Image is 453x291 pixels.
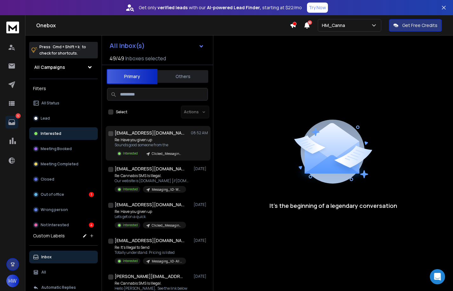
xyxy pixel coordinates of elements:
div: 4 [89,222,94,228]
h1: Onebox [36,22,290,29]
p: 08:52 AM [191,130,208,136]
button: Interested [29,127,98,140]
p: Re: Have you given up [115,137,186,142]
h1: All Inbox(s) [110,43,145,49]
p: Our website is [DOMAIN_NAME] [//[DOMAIN_NAME]] [115,178,191,183]
p: Messaging_V2- All Other_West #1 (550) [152,259,182,264]
strong: verified leads [157,4,188,11]
p: Meeting Booked [41,146,72,151]
p: 5 [16,113,21,118]
h3: Custom Labels [33,233,65,239]
p: All Status [41,101,59,106]
p: Interested [123,151,138,156]
p: [DATE] [194,238,208,243]
p: Messaging_V2- WM-Leafly_West-#1+2 -Verified_4.25(501) [152,187,182,192]
p: Lets get on a quick [115,214,186,219]
p: Lead [41,116,50,121]
p: Re: It’s Illegal to Send [115,245,186,250]
p: Sounds good someone from the [115,142,186,148]
p: Closed [41,177,54,182]
button: Not Interested4 [29,219,98,231]
button: HW [6,274,19,287]
p: [DATE] [194,274,208,279]
p: Hello [PERSON_NAME], See the link below [115,286,187,291]
p: Interested [41,131,61,136]
h1: [EMAIL_ADDRESS][DOMAIN_NAME] [115,166,184,172]
button: Out of office1 [29,188,98,201]
h1: [EMAIL_ADDRESS][DOMAIN_NAME] [115,202,184,208]
p: Get Free Credits [402,22,437,29]
span: Cmd + Shift + k [52,43,81,50]
p: HM_Canna [322,22,348,29]
button: Try Now [307,3,328,13]
h3: Inboxes selected [125,55,166,62]
button: Meeting Completed [29,158,98,170]
p: Re: Cannabis SMS Is Illegal. [115,173,191,178]
p: Inbox [41,255,52,260]
p: Re: Cannabis SMS Is Illegal. [115,281,187,286]
button: All Campaigns [29,61,98,74]
p: Automatic Replies [41,285,76,290]
p: Get only with our starting at $22/mo [139,4,302,11]
button: Closed [29,173,98,186]
p: Wrong person [41,207,68,212]
div: 1 [89,192,94,197]
p: Not Interested [41,222,69,228]
h1: [EMAIL_ADDRESS][DOMAIN_NAME] [115,237,184,244]
p: [DATE] [194,166,208,171]
a: 5 [5,116,18,129]
label: Select [116,109,127,115]
button: All [29,266,98,279]
p: Meeting Completed [41,162,78,167]
p: Totally understand. Pricing is listed [115,250,186,255]
span: 50 [308,20,312,25]
p: Re: Have you given up [115,209,186,214]
p: All [41,270,46,275]
button: Wrong person [29,203,98,216]
button: Inbox [29,251,98,263]
h1: [EMAIL_ADDRESS][DOMAIN_NAME] [115,130,184,136]
h1: [PERSON_NAME][EMAIL_ADDRESS][DOMAIN_NAME] [115,273,184,280]
button: Lead [29,112,98,125]
p: Interested [123,187,138,192]
p: Clicked_Messaging_v1+V2- WM-Leafly + Other [152,151,182,156]
button: Others [157,69,208,83]
button: All Status [29,97,98,109]
h3: Filters [29,84,98,93]
button: All Inbox(s) [104,39,209,52]
p: Clicked_Messaging_v1+V2- WM-Leafly + Other [152,223,182,228]
button: Primary [107,69,157,84]
p: Try Now [309,4,326,11]
p: Out of office [41,192,64,197]
p: Interested [123,259,138,263]
button: Meeting Booked [29,142,98,155]
span: 49 / 49 [110,55,124,62]
button: Get Free Credits [389,19,442,32]
p: Interested [123,223,138,228]
strong: AI-powered Lead Finder, [207,4,261,11]
p: [DATE] [194,202,208,207]
div: Open Intercom Messenger [430,269,445,284]
p: It’s the beginning of a legendary conversation [270,201,397,210]
img: logo [6,22,19,33]
p: Press to check for shortcuts. [39,44,86,56]
h1: All Campaigns [34,64,65,70]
